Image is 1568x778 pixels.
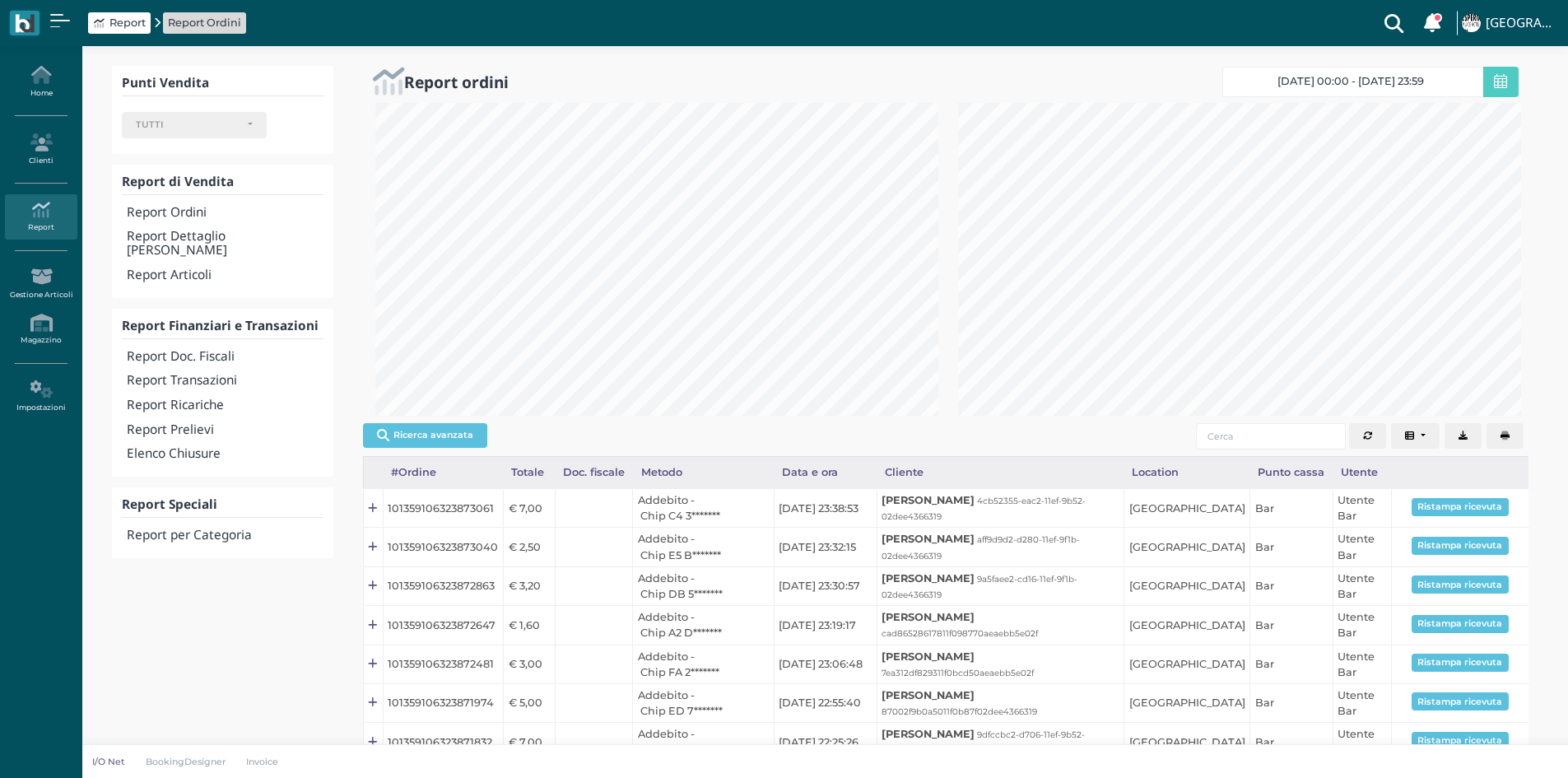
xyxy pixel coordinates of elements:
[1124,528,1250,566] td: [GEOGRAPHIC_DATA]
[383,528,503,566] td: 101359106323873040
[1124,723,1250,762] td: [GEOGRAPHIC_DATA]
[1250,528,1333,566] td: Bar
[882,729,1085,756] small: 9dfccbc2-d706-11ef-9b52-02dee4366319
[109,15,146,30] span: Report
[127,206,323,220] h4: Report Ordini
[882,668,1034,678] small: 7ea312df829311f0bcd50aeaebb5e02f
[774,566,877,605] td: [DATE] 23:30:57
[168,15,241,30] a: Report Ordini
[504,723,556,762] td: € 7,00
[882,628,1038,639] small: cad86528617811f098770aeaebb5e02f
[1250,606,1333,645] td: Bar
[122,112,267,138] button: TUTTI
[504,528,556,566] td: € 2,50
[1277,75,1424,88] span: [DATE] 00:00 - [DATE] 23:59
[774,457,877,488] div: Data e ora
[1333,723,1391,762] td: Utente Bar
[1391,423,1440,450] button: Columns
[1250,489,1333,528] td: Bar
[882,650,975,663] b: [PERSON_NAME]
[122,74,209,91] b: Punti Vendita
[122,173,234,190] b: Report di Vendita
[127,447,323,461] h4: Elenco Chiusure
[383,683,503,722] td: 101359106323871974
[15,14,34,33] img: logo
[877,457,1124,488] div: Cliente
[5,307,77,352] a: Magazzino
[882,689,975,701] b: [PERSON_NAME]
[383,606,503,645] td: 101359106323872647
[1391,423,1445,450] div: Colonne
[1445,423,1482,450] button: Export
[1333,683,1391,722] td: Utente Bar
[1459,3,1558,43] a: ... [GEOGRAPHIC_DATA]
[774,683,877,722] td: [DATE] 22:55:40
[1462,14,1480,32] img: ...
[122,317,319,334] b: Report Finanziari e Transazioni
[1451,727,1554,764] iframe: Help widget launcher
[1412,615,1509,633] button: Ristampa ricevuta
[504,489,556,528] td: € 7,00
[1412,732,1509,750] button: Ristampa ricevuta
[383,457,503,488] div: #Ordine
[556,457,633,488] div: Doc. fiscale
[1333,566,1391,605] td: Utente Bar
[1412,498,1509,516] button: Ristampa ricevuta
[383,489,503,528] td: 101359106323873061
[1124,489,1250,528] td: [GEOGRAPHIC_DATA]
[1333,457,1391,488] div: Utente
[1349,423,1386,450] button: Aggiorna
[127,268,323,282] h4: Report Articoli
[882,728,975,740] b: [PERSON_NAME]
[1250,645,1333,683] td: Bar
[1124,683,1250,722] td: [GEOGRAPHIC_DATA]
[122,496,217,513] b: Report Speciali
[127,350,323,364] h4: Report Doc. Fiscali
[1333,528,1391,566] td: Utente Bar
[1333,489,1391,528] td: Utente Bar
[1124,606,1250,645] td: [GEOGRAPHIC_DATA]
[5,374,77,419] a: Impostazioni
[882,574,1077,600] small: 9a5faee2-cd16-11ef-9f1b-02dee4366319
[383,645,503,683] td: 101359106323872481
[1250,457,1333,488] div: Punto cassa
[127,230,323,258] h4: Report Dettaglio [PERSON_NAME]
[92,755,125,768] p: I/O Net
[94,15,146,30] a: Report
[5,194,77,240] a: Report
[1196,423,1346,450] input: Cerca
[127,423,323,437] h4: Report Prelievi
[882,706,1037,717] small: 87002f9b0a5011f0b87f02dee4366319
[383,566,503,605] td: 101359106323872863
[135,755,236,768] a: BookingDesigner
[504,683,556,722] td: € 5,00
[504,566,556,605] td: € 3,20
[504,457,556,488] div: Totale
[882,611,975,623] b: [PERSON_NAME]
[127,374,323,388] h4: Report Transazioni
[882,572,975,585] b: [PERSON_NAME]
[1333,606,1391,645] td: Utente Bar
[1486,16,1558,30] h4: [GEOGRAPHIC_DATA]
[1412,537,1509,555] button: Ristampa ricevuta
[5,127,77,172] a: Clienti
[236,755,290,768] a: Invoice
[5,261,77,306] a: Gestione Articoli
[363,423,487,448] button: Ricerca avanzata
[1250,683,1333,722] td: Bar
[383,723,503,762] td: 101359106323871832
[882,494,975,506] b: [PERSON_NAME]
[1412,654,1509,672] button: Ristampa ricevuta
[1124,645,1250,683] td: [GEOGRAPHIC_DATA]
[1124,457,1250,488] div: Location
[882,496,1086,522] small: 4cb52355-eac2-11ef-9b52-02dee4366319
[1412,692,1509,710] button: Ristampa ricevuta
[127,529,323,543] h4: Report per Categoria
[774,645,877,683] td: [DATE] 23:06:48
[5,59,77,105] a: Home
[1124,566,1250,605] td: [GEOGRAPHIC_DATA]
[774,606,877,645] td: [DATE] 23:19:17
[136,119,240,131] div: TUTTI
[127,398,323,412] h4: Report Ricariche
